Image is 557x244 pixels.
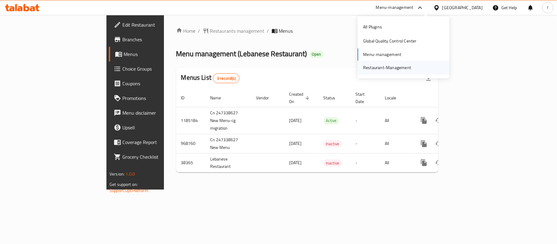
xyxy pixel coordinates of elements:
span: [DATE] [289,159,302,167]
div: All Plugins [363,24,382,30]
span: Upsell [122,124,195,131]
span: Coupons [122,80,195,87]
span: Open [310,52,324,57]
span: Version: [110,170,124,178]
div: Total records count [213,73,240,83]
span: Status [324,94,343,102]
span: f [547,4,548,11]
span: ID [181,94,193,102]
span: Inactive [324,140,342,147]
div: Menu-management [376,4,414,11]
span: Coverage Report [122,139,195,146]
span: Inactive [324,160,342,167]
span: Menu disclaimer [122,109,195,116]
td: - [351,134,380,153]
th: Actions [412,89,480,107]
div: Open [310,51,324,58]
div: Restaurant-Management [363,64,411,71]
a: Branches [109,32,199,47]
span: Active [324,117,339,124]
span: Vendor [256,94,277,102]
a: Upsell [109,120,199,135]
td: - [351,107,380,134]
td: All [380,134,412,153]
span: Created On [289,91,311,105]
nav: breadcrumb [176,27,438,35]
li: / [267,27,269,35]
button: Change Status [431,136,446,151]
span: Promotions [122,94,195,102]
span: Menus [279,27,293,35]
a: Grocery Checklist [109,150,199,164]
button: Change Status [431,113,446,128]
td: Lebanese Restaurant [206,153,251,172]
td: All [380,153,412,172]
div: [GEOGRAPHIC_DATA] [442,4,483,11]
a: Support.OpsPlatform [110,187,148,194]
a: Choice Groups [109,61,199,76]
a: Coupons [109,76,199,91]
span: Menus [124,50,195,58]
span: Branches [122,36,195,43]
span: [DATE] [289,116,302,124]
a: Menus [109,47,199,61]
td: Cn 247338627 New Menu [206,134,251,153]
button: Change Status [431,155,446,170]
span: Menu management ( Lebanese Restaurant ) [176,47,307,61]
a: Restaurants management [203,27,265,35]
span: [DATE] [289,139,302,147]
a: Coverage Report [109,135,199,150]
span: Get support on: [110,180,138,188]
span: 1.0.0 [125,170,135,178]
div: Active [324,117,339,124]
button: more [417,113,431,128]
button: more [417,136,431,151]
span: Choice Groups [122,65,195,72]
td: - [351,153,380,172]
a: Menu disclaimer [109,105,199,120]
td: All [380,107,412,134]
a: Edit Restaurant [109,17,199,32]
span: Start Date [356,91,373,105]
h2: Menus List [181,73,240,83]
table: enhanced table [176,89,480,173]
div: Global Quality Control Center [363,38,417,45]
span: Edit Restaurant [122,21,195,28]
span: Name [210,94,229,102]
button: more [417,155,431,170]
span: Restaurants management [210,27,265,35]
span: 3 record(s) [213,76,239,81]
a: Promotions [109,91,199,105]
div: Inactive [324,159,342,167]
span: Grocery Checklist [122,153,195,161]
td: Cn 247338627 New Menu-cg migration [206,107,251,134]
span: Locale [385,94,404,102]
